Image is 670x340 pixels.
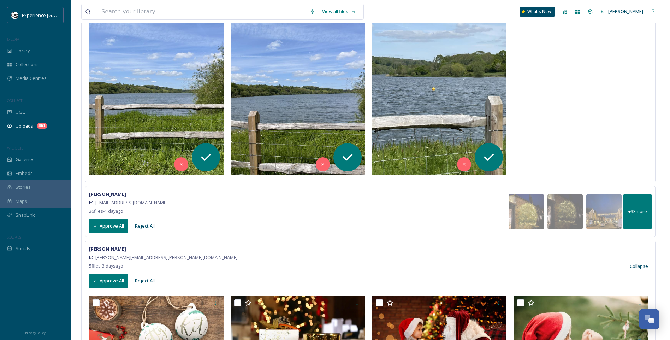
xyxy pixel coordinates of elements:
[520,7,555,17] a: What's New
[586,194,622,229] img: b613b720-97ed-4032-8cec-00757fb430a3.jpg
[16,245,30,252] span: Socials
[16,156,35,163] span: Galleries
[16,75,47,82] span: Media Centres
[7,145,23,151] span: WIDGETS
[25,328,46,336] a: Privacy Policy
[25,330,46,335] span: Privacy Policy
[89,219,128,233] button: Approve All
[95,254,238,261] span: [PERSON_NAME][EMAIL_ADDRESS][PERSON_NAME][DOMAIN_NAME]
[95,199,168,206] span: [EMAIL_ADDRESS][DOMAIN_NAME]
[7,234,21,240] span: SOCIALS
[89,274,128,288] button: Approve All
[89,263,123,269] span: 5 file s - 3 days ago
[16,47,30,54] span: Library
[16,170,33,177] span: Embeds
[626,259,652,273] button: Collapse
[16,61,39,68] span: Collections
[16,184,31,190] span: Stories
[16,198,27,205] span: Maps
[131,274,158,288] button: Reject All
[597,5,647,18] a: [PERSON_NAME]
[7,36,19,42] span: MEDIA
[509,194,544,229] img: 831f7ee9-63cd-49db-a991-c4d9f0d17c20.jpg
[89,246,126,252] strong: [PERSON_NAME]
[37,123,47,129] div: 861
[11,12,18,19] img: WSCC%20ES%20Socials%20Icon%20-%20Secondary%20-%20Black.jpg
[131,219,158,233] button: Reject All
[639,309,659,329] button: Open Chat
[89,191,126,197] strong: [PERSON_NAME]
[628,208,647,215] span: + 33 more
[22,12,92,18] span: Experience [GEOGRAPHIC_DATA]
[608,8,643,14] span: [PERSON_NAME]
[547,194,583,229] img: eb908742-3780-471f-8a6f-5c8d8e89ccba.jpg
[89,208,123,214] span: 36 file s - 1 day ago
[16,123,33,129] span: Uploads
[16,212,35,218] span: SnapLink
[7,98,22,103] span: COLLECT
[319,5,360,18] a: View all files
[98,4,306,19] input: Search your library
[16,109,25,116] span: UGC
